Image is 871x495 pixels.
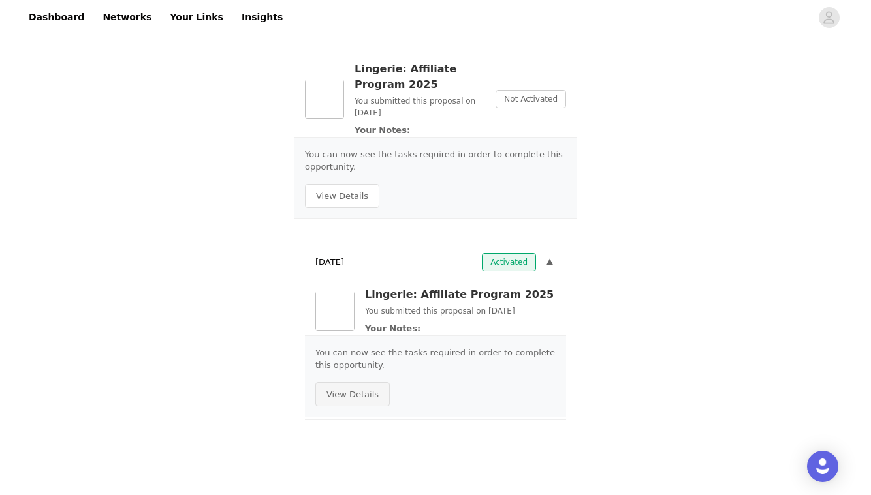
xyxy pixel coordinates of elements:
p: Your Notes: [365,322,556,335]
p: You submitted this proposal on [DATE] [355,95,485,119]
h3: Lingerie: Affiliate Program 2025 [355,61,485,93]
a: Your Links [162,3,231,32]
img: Lingerie: Affiliate Program 2025 [305,80,344,119]
button: View Details [305,184,379,209]
button: ▼ [544,253,556,271]
p: You can now see the tasks required in order to complete this opportunity. [305,148,566,173]
a: Dashboard [21,3,92,32]
h3: Lingerie: Affiliate Program 2025 [365,287,556,303]
div: [DATE] [305,248,566,277]
a: Networks [95,3,159,32]
p: Your Notes: [355,124,485,137]
p: You submitted this proposal on [DATE] [365,305,556,317]
p: You can now see the tasks required in order to complete this opportunity. [315,346,556,372]
div: avatar [823,7,835,28]
span: Not Activated [496,90,566,108]
span: Activated [482,253,536,271]
button: View Details [315,382,390,407]
img: Lingerie: Affiliate Program 2025 [315,292,355,331]
span: ▼ [546,256,553,269]
a: Insights [234,3,291,32]
div: Open Intercom Messenger [807,451,838,482]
